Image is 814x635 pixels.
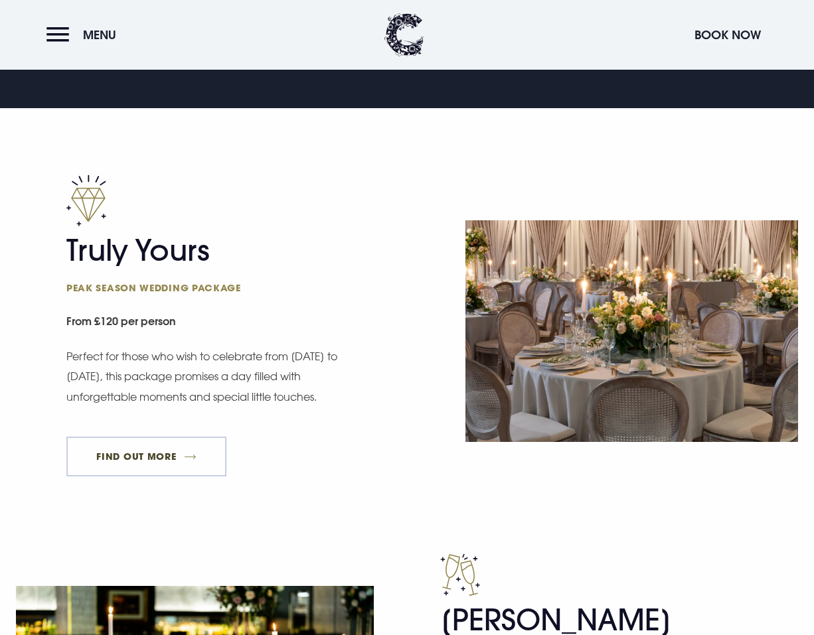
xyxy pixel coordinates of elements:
[66,437,226,476] a: FIND OUT MORE
[66,175,106,226] img: Diamond value icon
[66,233,325,294] h2: Truly Yours
[384,13,424,56] img: Clandeboye Lodge
[440,553,480,596] img: Champagne icon
[66,346,339,407] p: Perfect for those who wish to celebrate from [DATE] to [DATE], this package promises a day filled...
[688,21,768,49] button: Book Now
[46,21,123,49] button: Menu
[66,281,325,294] span: Peak season wedding package
[465,220,798,442] img: Wedding reception at a Wedding Venue Northern Ireland
[83,27,116,42] span: Menu
[66,308,399,338] small: From £120 per person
